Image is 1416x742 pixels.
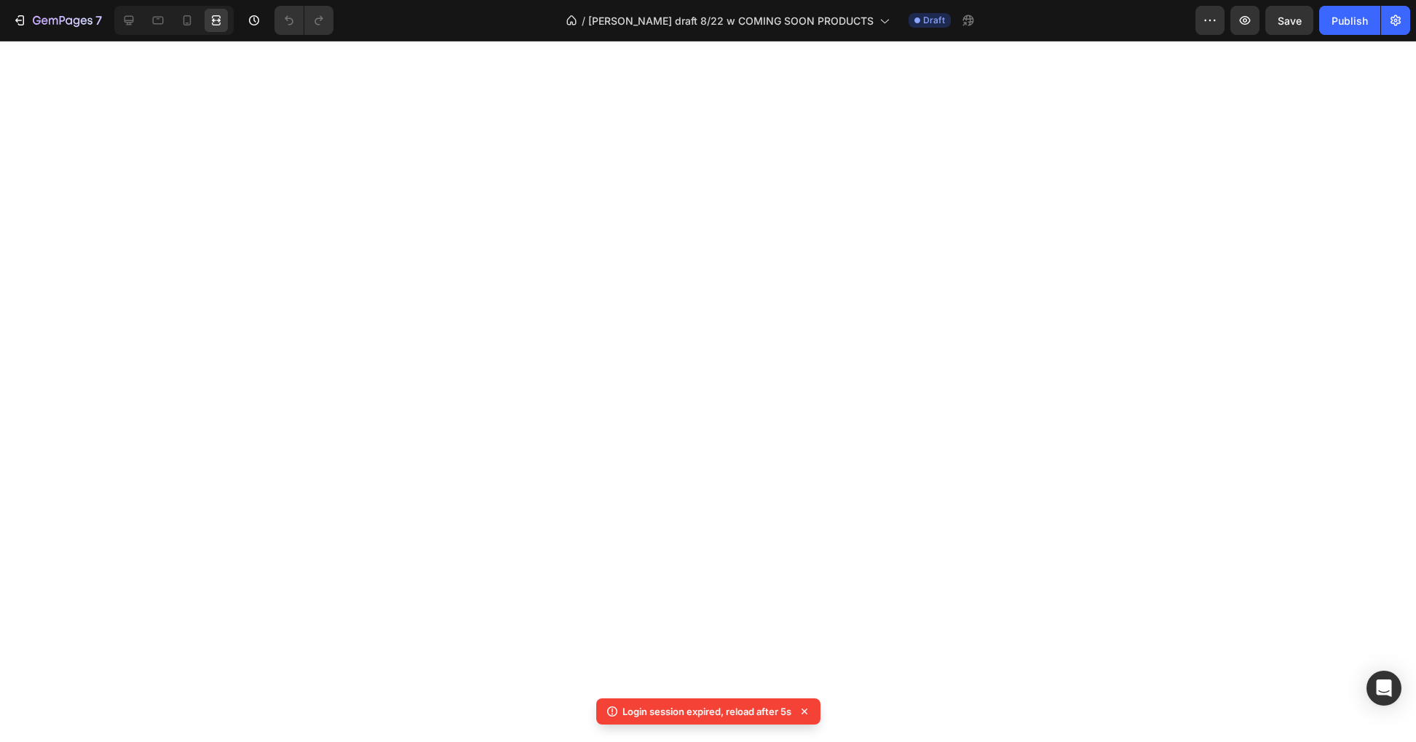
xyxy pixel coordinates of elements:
button: Save [1265,6,1313,35]
div: Open Intercom Messenger [1366,671,1401,706]
div: Undo/Redo [274,6,333,35]
span: Save [1278,15,1302,27]
span: / [582,13,585,28]
span: [PERSON_NAME] draft 8/22 w COMING SOON PRODUCTS [588,13,874,28]
p: Login session expired, reload after 5s [622,704,791,719]
p: 7 [95,12,102,29]
button: Publish [1319,6,1380,35]
span: Draft [923,14,945,27]
div: Publish [1332,13,1368,28]
button: 7 [6,6,108,35]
